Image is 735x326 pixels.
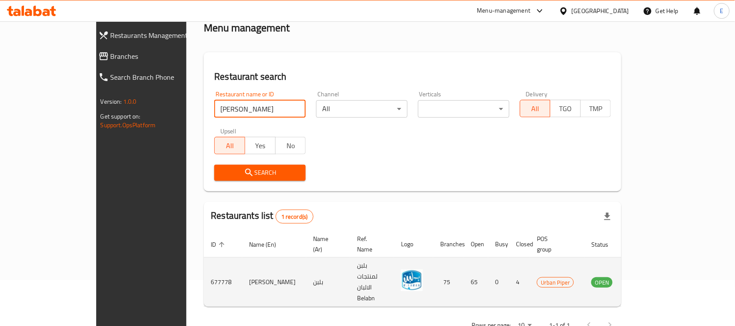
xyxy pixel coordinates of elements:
[214,100,306,118] input: Search for restaurant name or ID..
[418,100,509,118] div: ​
[111,72,212,82] span: Search Branch Phone
[276,210,314,224] div: Total records count
[591,278,613,288] span: OPEN
[218,139,242,152] span: All
[111,51,212,61] span: Branches
[91,46,219,67] a: Branches
[316,100,408,118] div: All
[242,258,306,307] td: [PERSON_NAME]
[279,139,303,152] span: No
[591,239,620,250] span: Status
[211,209,313,224] h2: Restaurants list
[524,102,547,115] span: All
[464,231,488,258] th: Open
[350,258,394,307] td: بلبن لمنتجات الالبان Belabn
[488,231,509,258] th: Busy
[313,234,340,255] span: Name (Ar)
[221,167,299,178] span: Search
[91,25,219,46] a: Restaurants Management
[101,119,156,131] a: Support.OpsPlatform
[597,206,618,227] div: Export file
[720,6,724,16] span: E
[401,269,423,291] img: B.LABAN
[204,258,242,307] td: 677778
[554,102,577,115] span: TGO
[550,100,581,117] button: TGO
[526,91,548,97] label: Delivery
[249,239,287,250] span: Name (En)
[306,258,350,307] td: بلبن
[101,111,141,122] span: Get support on:
[357,234,384,255] span: Ref. Name
[488,258,509,307] td: 0
[433,258,464,307] td: 75
[464,258,488,307] td: 65
[245,137,276,154] button: Yes
[220,128,236,134] label: Upsell
[249,139,272,152] span: Yes
[584,102,608,115] span: TMP
[572,6,629,16] div: [GEOGRAPHIC_DATA]
[509,258,530,307] td: 4
[214,70,611,83] h2: Restaurant search
[520,100,551,117] button: All
[111,30,212,41] span: Restaurants Management
[537,278,573,288] span: Urban Piper
[211,239,227,250] span: ID
[101,96,122,107] span: Version:
[123,96,137,107] span: 1.0.0
[275,137,306,154] button: No
[91,67,219,88] a: Search Branch Phone
[537,234,574,255] span: POS group
[509,231,530,258] th: Closed
[394,231,433,258] th: Logo
[477,6,531,16] div: Menu-management
[204,231,660,307] table: enhanced table
[276,213,313,221] span: 1 record(s)
[433,231,464,258] th: Branches
[204,21,290,35] h2: Menu management
[214,165,306,181] button: Search
[214,137,245,154] button: All
[580,100,611,117] button: TMP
